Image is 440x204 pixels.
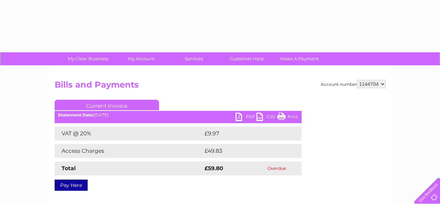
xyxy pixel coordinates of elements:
td: £49.83 [203,144,288,158]
td: Access Charges [55,144,203,158]
b: Statement Date: [58,112,94,118]
td: Overdue [252,161,302,175]
td: VAT @ 20% [55,127,203,141]
a: PDF [235,113,256,123]
a: Print [277,113,298,123]
td: £9.97 [203,127,286,141]
a: My Clear Business [59,52,117,65]
a: Current Invoice [55,100,159,110]
div: Account number [321,80,386,88]
a: Services [165,52,223,65]
strong: £59.80 [205,165,223,172]
a: Make A Payment [271,52,328,65]
a: My Account [112,52,170,65]
div: [DATE] [55,113,302,118]
a: CSV [256,113,277,123]
a: Customer Help [218,52,275,65]
h2: Bills and Payments [55,80,386,93]
strong: Total [62,165,76,172]
a: Pay Here [55,180,88,191]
